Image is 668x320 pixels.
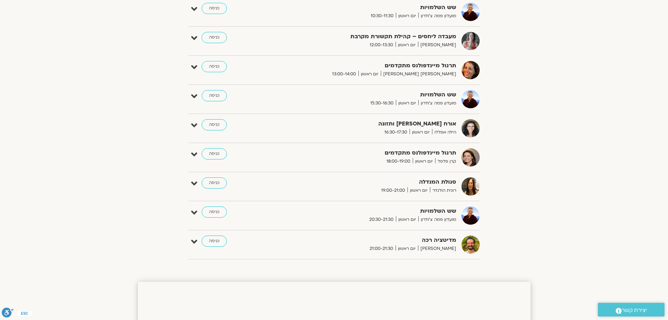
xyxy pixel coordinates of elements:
[418,245,456,252] span: [PERSON_NAME]
[284,119,456,129] strong: אורח [PERSON_NAME] ותזונה
[384,158,413,165] span: 18:00-19:00
[202,236,227,247] a: כניסה
[284,236,456,245] strong: מדיטציה רכה
[418,100,456,107] span: מועדון פמה צ'ודרון
[202,206,227,218] a: כניסה
[358,70,381,78] span: יום ראשון
[379,187,407,194] span: 19:00-21:00
[284,61,456,70] strong: תרגול מיינדפולנס מתקדמים
[407,187,430,194] span: יום ראשון
[418,12,456,20] span: מועדון פמה צ'ודרון
[382,129,410,136] span: 16:30-17:30
[396,12,418,20] span: יום ראשון
[430,187,456,194] span: רונית הולנדר
[202,119,227,130] a: כניסה
[284,32,456,41] strong: מעבדה ליחסים – קהילת תקשורת מקרבת
[368,100,396,107] span: 15:30-16:30
[418,41,456,49] span: [PERSON_NAME]
[396,245,418,252] span: יום ראשון
[381,70,456,78] span: [PERSON_NAME] [PERSON_NAME]
[432,129,456,136] span: הילה אפללו
[202,3,227,14] a: כניסה
[598,303,664,316] a: יצירת קשר
[413,158,435,165] span: יום ראשון
[368,12,396,20] span: 10:30-11:30
[202,61,227,72] a: כניסה
[202,32,227,43] a: כניסה
[396,100,418,107] span: יום ראשון
[410,129,432,136] span: יום ראשון
[367,41,396,49] span: 12:00-13:30
[622,306,647,315] span: יצירת קשר
[284,90,456,100] strong: שש השלמויות
[396,41,418,49] span: יום ראשון
[284,148,456,158] strong: תרגול מיינדפולנס מתקדמים
[284,177,456,187] strong: סגולת המנדלה
[284,206,456,216] strong: שש השלמויות
[202,177,227,189] a: כניסה
[284,3,456,12] strong: שש השלמויות
[367,245,396,252] span: 21:00-21:30
[202,90,227,101] a: כניסה
[396,216,418,223] span: יום ראשון
[330,70,358,78] span: 13:00-14:00
[435,158,456,165] span: קרן פלפל
[418,216,456,223] span: מועדון פמה צ'ודרון
[202,148,227,159] a: כניסה
[367,216,396,223] span: 20:30-21:30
